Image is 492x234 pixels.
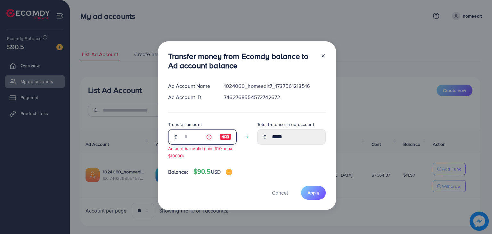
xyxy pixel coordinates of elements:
div: Ad Account Name [163,82,219,90]
div: 7462768554572742672 [219,94,331,101]
img: image [226,169,232,175]
img: image [220,133,231,141]
div: Ad Account ID [163,94,219,101]
button: Apply [301,186,326,200]
div: 1024060_homeedit7_1737561213516 [219,82,331,90]
button: Cancel [264,186,296,200]
span: Cancel [272,189,288,196]
h3: Transfer money from Ecomdy balance to Ad account balance [168,52,316,70]
label: Total balance in ad account [257,121,314,128]
span: USD [211,168,221,175]
span: Apply [307,189,319,196]
small: Amount is invalid (min: $10, max: $10000) [168,145,234,159]
span: Balance: [168,168,188,176]
label: Transfer amount [168,121,202,128]
h4: $90.5 [193,168,232,176]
